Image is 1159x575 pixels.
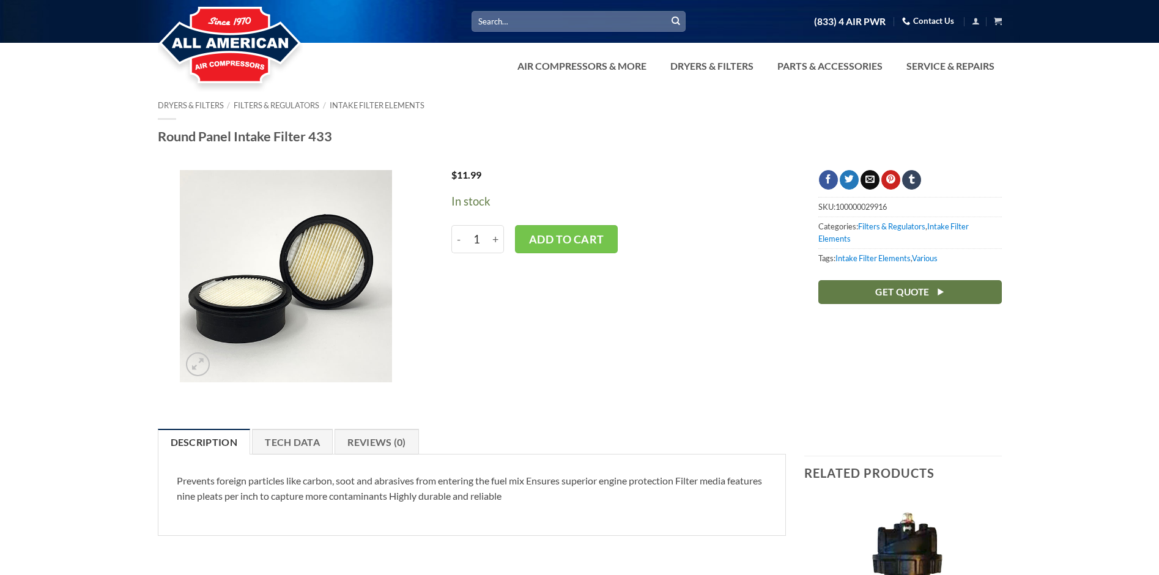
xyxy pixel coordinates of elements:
[158,100,224,110] a: Dryers & Filters
[330,100,424,110] a: Intake Filter Elements
[451,169,481,180] bdi: 11.99
[451,169,457,180] span: $
[818,217,1002,248] span: Categories: ,
[835,253,911,263] a: Intake Filter Elements
[234,100,319,110] a: Filters & Regulators
[875,284,929,300] span: Get Quote
[663,54,761,78] a: Dryers & Filters
[972,13,980,29] a: Login
[186,352,210,376] a: Zoom
[451,193,782,210] p: In stock
[835,202,887,212] span: 100000029916
[158,101,1002,110] nav: Breadcrumb
[515,225,618,253] button: Add to cart
[902,170,921,190] a: Share on Tumblr
[323,100,326,110] span: /
[180,170,392,382] img: Generic Round Panel Intake Filter - Large
[840,170,859,190] a: Share on Twitter
[451,225,466,253] input: Reduce quantity of Round Panel Intake Filter 433
[227,100,230,110] span: /
[252,429,333,454] a: Tech Data
[667,12,685,31] button: Submit
[158,429,251,454] a: Description
[335,429,419,454] a: Reviews (0)
[858,221,925,231] a: Filters & Regulators
[819,170,838,190] a: Share on Facebook
[510,54,654,78] a: Air Compressors & More
[814,11,886,32] a: (833) 4 AIR PWR
[861,170,879,190] a: Email to a Friend
[177,473,768,504] p: Prevents foreign particles like carbon, soot and abrasives from entering the fuel mix Ensures sup...
[818,280,1002,304] a: Get Quote
[472,11,686,31] input: Search…
[158,128,1002,145] h1: Round Panel Intake Filter 433
[770,54,890,78] a: Parts & Accessories
[902,12,954,31] a: Contact Us
[466,225,489,253] input: Product quantity
[804,456,1002,489] h3: Related products
[881,170,900,190] a: Pin on Pinterest
[899,54,1002,78] a: Service & Repairs
[818,248,1002,267] span: Tags: ,
[818,197,1002,216] span: SKU:
[912,253,938,263] a: Various
[994,13,1002,29] a: View cart
[488,225,504,253] input: Increase quantity of Round Panel Intake Filter 433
